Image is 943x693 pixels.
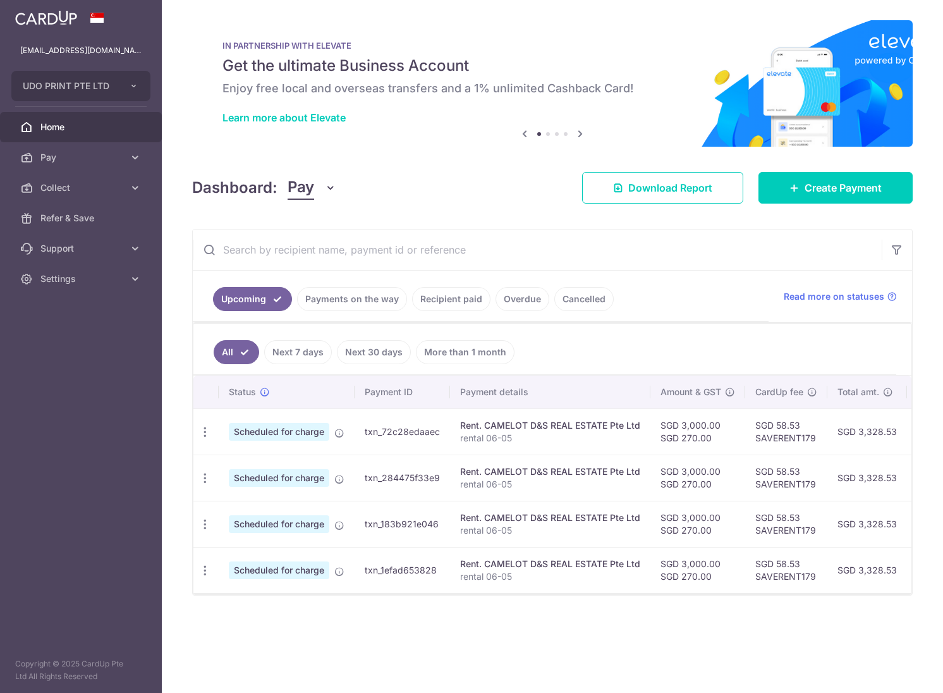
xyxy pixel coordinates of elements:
[355,455,450,501] td: txn_284475f33e9
[784,290,897,303] a: Read more on statuses
[15,10,77,25] img: CardUp
[554,287,614,311] a: Cancelled
[20,44,142,57] p: [EMAIL_ADDRESS][DOMAIN_NAME]
[193,230,882,270] input: Search by recipient name, payment id or reference
[827,547,907,593] td: SGD 3,328.53
[192,20,913,147] img: Renovation banner
[460,558,640,570] div: Rent. CAMELOT D&S REAL ESTATE Pte Ltd
[650,408,745,455] td: SGD 3,000.00 SGD 270.00
[222,111,346,124] a: Learn more about Elevate
[460,465,640,478] div: Rent. CAMELOT D&S REAL ESTATE Pte Ltd
[758,172,913,204] a: Create Payment
[337,340,411,364] a: Next 30 days
[229,561,329,579] span: Scheduled for charge
[229,423,329,441] span: Scheduled for charge
[40,242,124,255] span: Support
[827,455,907,501] td: SGD 3,328.53
[222,81,882,96] h6: Enjoy free local and overseas transfers and a 1% unlimited Cashback Card!
[755,386,803,398] span: CardUp fee
[805,180,882,195] span: Create Payment
[460,512,640,524] div: Rent. CAMELOT D&S REAL ESTATE Pte Ltd
[650,455,745,501] td: SGD 3,000.00 SGD 270.00
[40,212,124,224] span: Refer & Save
[745,547,827,593] td: SGD 58.53 SAVERENT179
[827,408,907,455] td: SGD 3,328.53
[660,386,721,398] span: Amount & GST
[40,181,124,194] span: Collect
[288,176,336,200] button: Pay
[11,71,150,101] button: UDO PRINT PTE LTD
[40,151,124,164] span: Pay
[460,432,640,445] p: rental 06-05
[213,287,292,311] a: Upcoming
[229,469,329,487] span: Scheduled for charge
[827,501,907,547] td: SGD 3,328.53
[222,56,882,76] h5: Get the ultimate Business Account
[264,340,332,364] a: Next 7 days
[229,515,329,533] span: Scheduled for charge
[460,570,640,583] p: rental 06-05
[40,273,124,285] span: Settings
[650,547,745,593] td: SGD 3,000.00 SGD 270.00
[355,547,450,593] td: txn_1efad653828
[784,290,884,303] span: Read more on statuses
[745,408,827,455] td: SGD 58.53 SAVERENT179
[412,287,490,311] a: Recipient paid
[628,180,712,195] span: Download Report
[355,408,450,455] td: txn_72c28edaaec
[450,376,650,408] th: Payment details
[496,287,549,311] a: Overdue
[222,40,882,51] p: IN PARTNERSHIP WITH ELEVATE
[582,172,743,204] a: Download Report
[192,176,277,199] h4: Dashboard:
[650,501,745,547] td: SGD 3,000.00 SGD 270.00
[288,176,314,200] span: Pay
[460,524,640,537] p: rental 06-05
[355,376,450,408] th: Payment ID
[460,478,640,491] p: rental 06-05
[837,386,879,398] span: Total amt.
[297,287,407,311] a: Payments on the way
[745,501,827,547] td: SGD 58.53 SAVERENT179
[214,340,259,364] a: All
[229,386,256,398] span: Status
[23,80,116,92] span: UDO PRINT PTE LTD
[460,419,640,432] div: Rent. CAMELOT D&S REAL ESTATE Pte Ltd
[416,340,514,364] a: More than 1 month
[355,501,450,547] td: txn_183b921e046
[745,455,827,501] td: SGD 58.53 SAVERENT179
[40,121,124,133] span: Home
